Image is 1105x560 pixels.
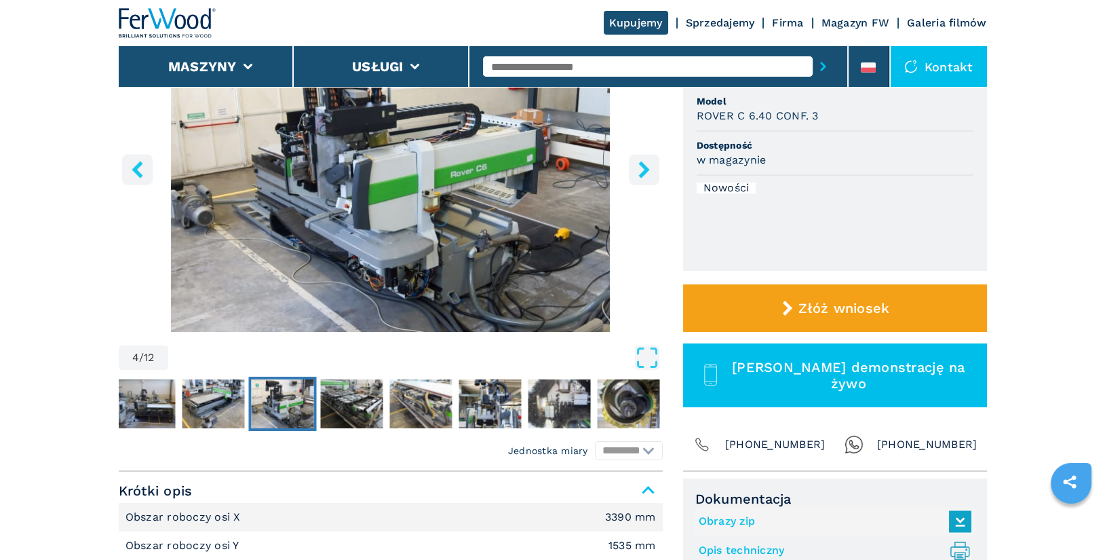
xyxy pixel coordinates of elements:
img: 04a15ee8541046f8d77afa9778bd4378 [459,379,521,428]
button: Go to Slide 3 [179,377,247,431]
img: acc9fdce3f97cfac7115ff071b2aabb9 [389,379,452,428]
a: Firma [772,16,803,29]
a: Obrazy zip [699,510,965,533]
img: 38e90ef9c943dbd30fe5f4f6a34cd6fe [528,379,590,428]
a: Sprzedajemy [686,16,755,29]
button: left-button [122,154,153,185]
button: Go to Slide 5 [317,377,385,431]
em: 3390 mm [605,512,656,523]
a: Galeria filmów [907,16,987,29]
span: / [139,352,144,363]
span: [PERSON_NAME] demonstrację na żywo [726,359,971,392]
div: Kontakt [891,46,987,87]
button: Go to Slide 9 [594,377,662,431]
button: Go to Slide 7 [456,377,524,431]
button: Usługi [352,58,404,75]
img: d0d1015894810e683d9c2011e236133e [597,379,659,428]
button: right-button [629,154,659,185]
span: [PHONE_NUMBER] [877,435,977,454]
a: Magazyn FW [821,16,890,29]
iframe: Chat [1047,499,1095,550]
img: 8690deea664ad94c5e6ea87cc801b5ac [182,379,244,428]
div: Go to Slide 4 [119,3,663,332]
div: Nowości [697,183,756,193]
img: Centra Obróbcze 5 Osiowe BIESSE ROVER C 6.40 CONF. 3 [119,3,663,332]
em: Jednostka miary [508,444,588,458]
p: Obszar roboczy osi X [125,510,244,525]
span: [PHONE_NUMBER] [725,435,826,454]
span: Dokumentacja [695,491,975,507]
button: Złóż wniosek [683,284,987,332]
img: da0845342193a68bb31cf8ba158b78a8 [320,379,383,428]
h3: w magazynie [697,152,767,168]
button: Go to Slide 4 [248,377,316,431]
a: Kupujemy [604,11,668,35]
a: sharethis [1053,465,1087,499]
img: 59301c8a9893ad6b595e76ce157757b2 [251,379,313,428]
button: Open Fullscreen [172,346,659,370]
nav: Thumbnail Navigation [41,377,585,431]
img: Phone [693,435,712,454]
span: 12 [144,352,155,363]
span: Krótki opis [119,479,663,503]
button: Maszyny [168,58,237,75]
img: Kontakt [904,60,918,73]
img: Ferwood [119,8,216,38]
span: Dostępność [697,138,973,152]
p: Obszar roboczy osi Y [125,538,243,553]
span: Model [697,94,973,108]
button: Go to Slide 2 [110,377,178,431]
span: Złóż wniosek [798,300,889,316]
em: 1535 mm [608,540,656,551]
span: 4 [132,352,139,363]
button: submit-button [813,51,834,82]
button: Go to Slide 6 [387,377,454,431]
button: Go to Slide 8 [525,377,593,431]
img: Whatsapp [845,435,864,454]
h3: ROVER C 6.40 CONF. 3 [697,108,819,124]
button: [PERSON_NAME] demonstrację na żywo [683,343,987,407]
img: 121dab01e94202a00efc5bef5811e025 [113,379,175,428]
